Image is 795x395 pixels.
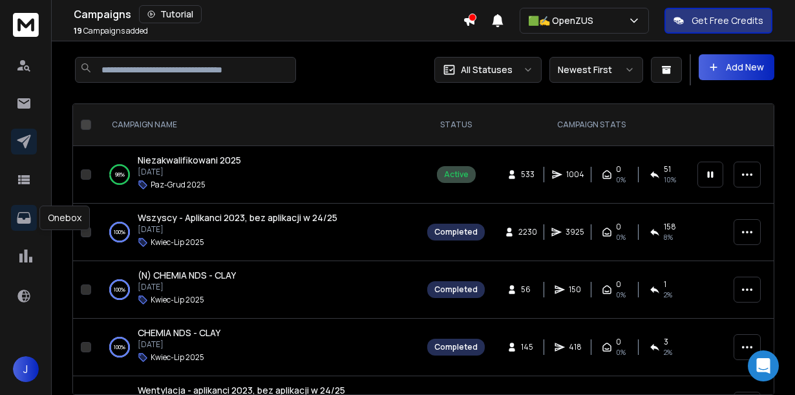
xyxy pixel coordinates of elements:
p: [DATE] [138,167,241,177]
button: Tutorial [139,5,202,23]
td: 98%Niezakwalifikowani 2025[DATE]Paz-Grud 2025 [96,146,419,204]
a: Niezakwalifikowani 2025 [138,154,241,167]
span: 0% [616,232,626,242]
span: 0 [616,279,621,290]
p: Kwiec-Lip 2025 [151,295,204,305]
span: 2 % [664,347,672,358]
div: Active [444,169,469,180]
a: CHEMIA NDS - CLAY [138,326,220,339]
p: [DATE] [138,224,337,235]
span: 0% [616,347,626,358]
p: Get Free Credits [692,14,763,27]
p: Kwiec-Lip 2025 [151,237,204,248]
td: 100%CHEMIA NDS - CLAY[DATE]Kwiec-Lip 2025 [96,319,419,376]
th: STATUS [419,104,493,146]
span: 158 [664,222,676,232]
td: 100%Wszyscy - Aplikanci 2023, bez aplikacji w 24/25[DATE]Kwiec-Lip 2025 [96,204,419,261]
div: Open Intercom Messenger [748,350,779,381]
span: 51 [664,164,671,175]
div: Completed [434,342,478,352]
button: Get Free Credits [664,8,772,34]
p: Campaigns added [74,26,148,36]
span: 3925 [566,227,584,237]
button: J [13,356,39,382]
button: Add New [699,54,774,80]
span: Niezakwalifikowani 2025 [138,154,241,166]
p: 98 % [115,168,125,181]
div: Completed [434,227,478,237]
div: Onebox [39,206,90,230]
p: [DATE] [138,282,236,292]
div: Completed [434,284,478,295]
span: 10 % [664,175,676,185]
p: Kwiec-Lip 2025 [151,352,204,363]
span: 3 [664,337,668,347]
p: 🟩✍️ OpenZUS [528,14,599,27]
span: 418 [569,342,582,352]
span: 0% [616,175,626,185]
span: 1004 [566,169,584,180]
span: (N) CHEMIA NDS - CLAY [138,269,236,281]
p: [DATE] [138,339,220,350]
span: 19 [74,25,82,36]
span: 2 % [664,290,672,300]
p: All Statuses [461,63,513,76]
button: Newest First [549,57,643,83]
p: 100 % [114,341,125,354]
p: 100 % [114,283,125,296]
td: 100%(N) CHEMIA NDS - CLAY[DATE]Kwiec-Lip 2025 [96,261,419,319]
span: 533 [521,169,535,180]
span: 2230 [518,227,537,237]
span: 145 [521,342,534,352]
p: Paz-Grud 2025 [151,180,206,190]
span: 0 [616,337,621,347]
span: 0% [616,290,626,300]
a: (N) CHEMIA NDS - CLAY [138,269,236,282]
p: 100 % [114,226,125,239]
span: 1 [664,279,666,290]
span: 0 [616,222,621,232]
span: 150 [569,284,582,295]
div: Campaigns [74,5,463,23]
th: CAMPAIGN STATS [493,104,690,146]
span: 8 % [664,232,673,242]
th: CAMPAIGN NAME [96,104,419,146]
a: Wszyscy - Aplikanci 2023, bez aplikacji w 24/25 [138,211,337,224]
span: 56 [521,284,534,295]
span: 0 [616,164,621,175]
